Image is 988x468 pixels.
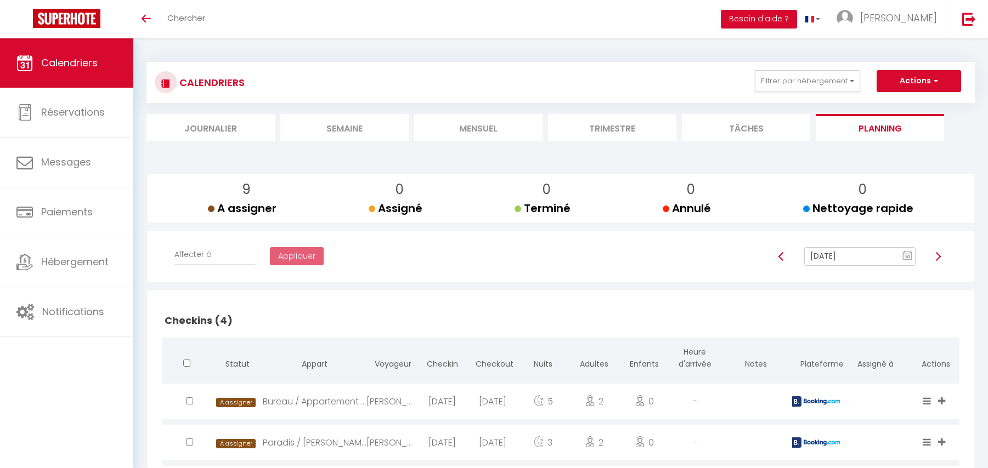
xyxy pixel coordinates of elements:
div: - [670,425,720,460]
div: [DATE] [417,425,467,460]
th: Checkin [417,338,467,381]
div: [DATE] [467,425,518,460]
th: Voyageur [366,338,417,381]
span: Assigné [369,201,422,216]
span: Statut [225,358,250,369]
p: 9 [217,179,276,200]
div: 0 [619,425,670,460]
p: 0 [671,179,711,200]
div: Paradis / [PERSON_NAME] appart lumineux balcon [263,425,366,460]
th: Heure d'arrivée [670,338,720,381]
span: Annulé [663,201,711,216]
img: arrow-right3.svg [934,252,942,261]
div: [PERSON_NAME] [366,425,417,460]
th: Adultes [568,338,619,381]
span: A assigner [216,398,256,407]
span: A assigner [216,439,256,448]
span: [PERSON_NAME] [860,11,937,25]
img: logout [962,12,976,26]
span: Calendriers [41,56,98,70]
text: 10 [905,254,910,259]
input: Select Date [804,247,916,266]
span: Nettoyage rapide [803,201,913,216]
span: Messages [41,155,91,169]
li: Tâches [682,114,810,141]
img: ... [837,10,853,26]
div: 0 [619,384,670,419]
li: Journalier [146,114,275,141]
span: Appart [302,358,328,369]
h2: Checkins (4) [162,304,959,338]
button: Filtrer par hébergement [755,70,860,92]
p: 0 [812,179,913,200]
p: 0 [523,179,571,200]
th: Nuits [518,338,568,381]
li: Trimestre [548,114,676,141]
img: booking2.png [791,396,840,407]
button: Besoin d'aide ? [721,10,797,28]
div: - [670,384,720,419]
div: [DATE] [417,384,467,419]
th: Plateforme [792,338,840,381]
img: booking2.png [791,437,840,448]
img: Super Booking [33,9,100,28]
th: Checkout [467,338,518,381]
th: Enfants [619,338,670,381]
span: A assigner [208,201,276,216]
button: Actions [877,70,961,92]
span: Terminé [515,201,571,216]
div: 3 [518,425,568,460]
img: arrow-left3.svg [777,252,786,261]
span: Réservations [41,105,105,119]
th: Notes [720,338,792,381]
div: [PERSON_NAME] [366,384,417,419]
th: Assigné à [840,338,912,381]
li: Mensuel [414,114,543,141]
span: Notifications [42,305,104,318]
li: Planning [816,114,944,141]
span: Chercher [167,12,205,24]
li: Semaine [280,114,409,141]
p: 0 [377,179,422,200]
button: Appliquer [270,247,324,266]
h3: CALENDRIERS [177,70,245,95]
div: 5 [518,384,568,419]
th: Actions [912,338,959,381]
span: Paiements [41,205,93,219]
span: Hébergement [41,255,109,269]
div: [DATE] [467,384,518,419]
div: 2 [568,425,619,460]
div: Bureau / Appartement central [GEOGRAPHIC_DATA] et confortable [263,384,366,419]
div: 2 [568,384,619,419]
